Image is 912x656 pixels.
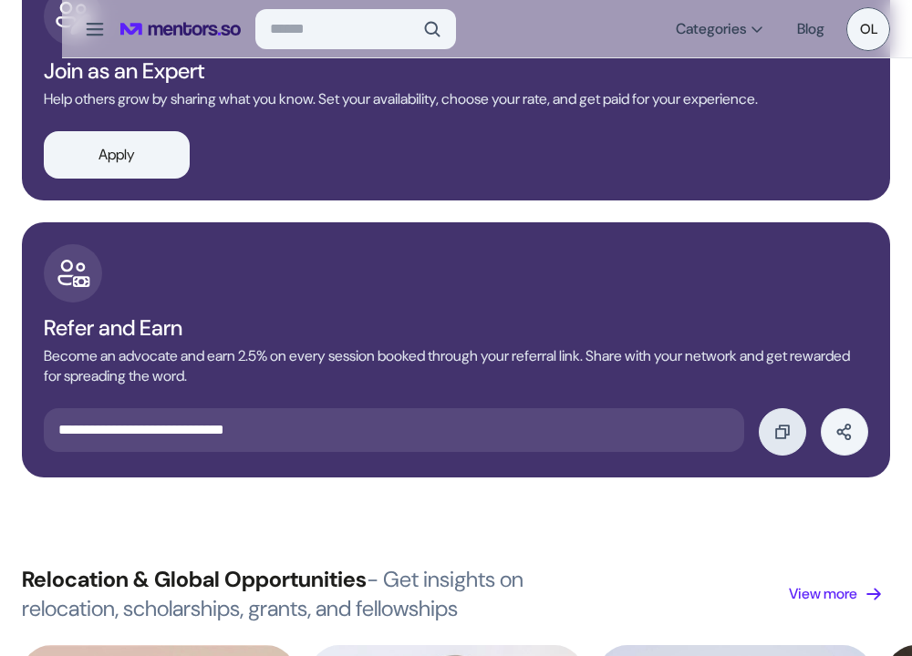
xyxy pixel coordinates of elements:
p: View more [789,583,857,605]
p: Apply [98,144,135,166]
h4: Join as an Expert [44,56,868,86]
button: Apply [44,131,190,179]
span: Categories [676,20,746,38]
p: Become an advocate and earn 2.5% on every session booked through your referral link. Share with y... [44,346,868,386]
a: View more [789,583,890,605]
a: Blog [797,13,824,46]
span: OL [846,7,890,51]
h3: Relocation & Global Opportunities [22,565,591,623]
p: Help others grow by sharing what you know. Set your availability, choose your rate, and get paid ... [44,89,868,109]
h4: Refer and Earn [44,313,868,343]
span: - Get insights on relocation, scholarships, grants, and fellowships [22,565,523,622]
button: OLOL [846,7,890,51]
button: Categories [665,13,775,46]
